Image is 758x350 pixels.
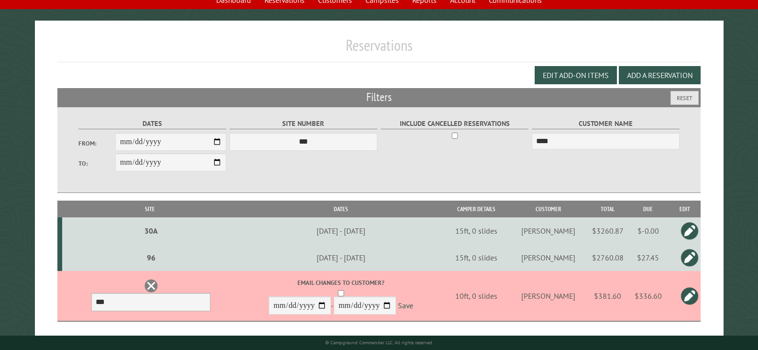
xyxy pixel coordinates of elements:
[589,244,627,271] td: $2760.08
[445,201,508,217] th: Camper Details
[627,244,670,271] td: $27.45
[78,139,115,148] label: From:
[239,278,443,317] div: -
[237,201,445,217] th: Dates
[239,253,443,262] div: [DATE] - [DATE]
[144,279,158,293] a: Delete this reservation
[627,271,670,321] td: $336.60
[445,244,508,271] td: 15ft, 0 slides
[619,66,701,84] button: Add a Reservation
[445,271,508,321] td: 10ft, 0 slides
[589,201,627,217] th: Total
[508,201,589,217] th: Customer
[66,253,236,262] div: 96
[627,201,670,217] th: Due
[508,217,589,244] td: [PERSON_NAME]
[66,226,236,236] div: 30A
[445,217,508,244] td: 15ft, 0 slides
[325,339,433,346] small: © Campground Commander LLC. All rights reserved.
[508,244,589,271] td: [PERSON_NAME]
[239,226,443,236] div: [DATE] - [DATE]
[239,278,443,287] label: Email changes to customer?
[670,201,701,217] th: Edit
[381,118,529,129] label: Include Cancelled Reservations
[670,91,699,105] button: Reset
[398,301,413,311] a: Save
[230,118,378,129] label: Site Number
[589,271,627,321] td: $381.60
[57,36,701,62] h1: Reservations
[57,88,701,106] h2: Filters
[62,201,237,217] th: Site
[535,66,617,84] button: Edit Add-on Items
[532,118,680,129] label: Customer Name
[78,118,227,129] label: Dates
[589,217,627,244] td: $3260.87
[78,159,115,168] label: To:
[508,271,589,321] td: [PERSON_NAME]
[627,217,670,244] td: $-0.00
